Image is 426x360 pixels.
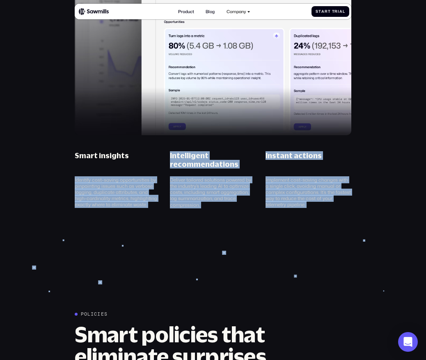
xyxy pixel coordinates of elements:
div: Company [223,6,254,17]
span: l [343,9,345,14]
span: t [328,9,331,14]
span: t [318,9,321,14]
span: r [325,9,328,14]
a: StartTrial [311,6,349,17]
div: Deliver tailored solutions powered by the industry’s leading AI to optimize costs, including smar... [170,177,256,208]
a: Blog [202,6,218,17]
span: i [338,9,339,14]
span: r [334,9,338,14]
div: Identify cost-saving opportunities by pinpointing issues such as verbose logging, duplicate attri... [75,177,160,208]
span: S [316,9,318,14]
div: Instant actions [266,151,322,169]
div: Implement cost-saving changes with a single click, avoiding manual or complex configurations. It’... [266,177,351,208]
span: T [332,9,335,14]
div: Policies [81,311,108,317]
span: a [321,9,325,14]
span: a [339,9,343,14]
div: Smart insights [75,151,129,169]
a: Product [175,6,197,17]
div: Intelligent recommendations [170,151,256,169]
div: Company [227,9,246,14]
div: Open Intercom Messenger [398,332,418,352]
